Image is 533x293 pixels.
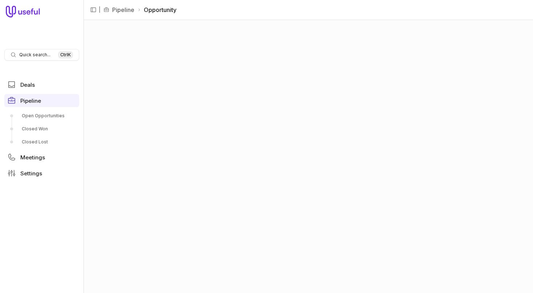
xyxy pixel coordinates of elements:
a: Pipeline [112,5,134,14]
span: | [99,5,101,14]
button: Collapse sidebar [88,4,99,15]
div: Pipeline submenu [4,110,79,148]
span: Settings [20,171,42,176]
span: Deals [20,82,35,88]
a: Pipeline [4,94,79,107]
a: Settings [4,167,79,180]
a: Closed Lost [4,136,79,148]
kbd: Ctrl K [58,51,73,58]
span: Pipeline [20,98,41,103]
span: Meetings [20,155,45,160]
span: Quick search... [19,52,50,58]
a: Closed Won [4,123,79,135]
a: Meetings [4,151,79,164]
li: Opportunity [137,5,176,14]
a: Deals [4,78,79,91]
a: Open Opportunities [4,110,79,122]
